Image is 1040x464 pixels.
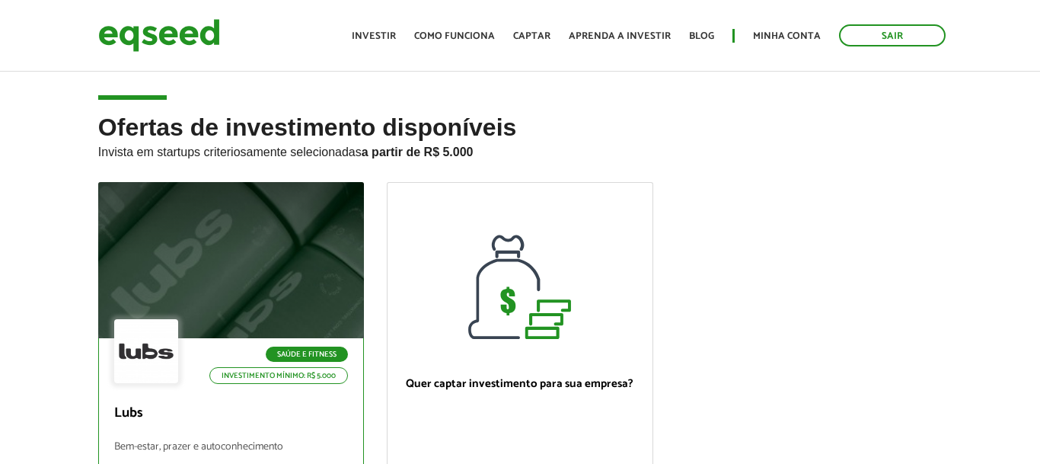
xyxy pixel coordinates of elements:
[114,405,348,422] p: Lubs
[266,347,348,362] p: Saúde e Fitness
[98,141,942,159] p: Invista em startups criteriosamente selecionadas
[414,31,495,41] a: Como funciona
[839,24,946,46] a: Sair
[513,31,550,41] a: Captar
[352,31,396,41] a: Investir
[362,146,474,158] strong: a partir de R$ 5.000
[753,31,821,41] a: Minha conta
[209,367,348,384] p: Investimento mínimo: R$ 5.000
[569,31,671,41] a: Aprenda a investir
[98,114,942,182] h2: Ofertas de investimento disponíveis
[403,377,636,391] p: Quer captar investimento para sua empresa?
[689,31,714,41] a: Blog
[98,15,220,56] img: EqSeed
